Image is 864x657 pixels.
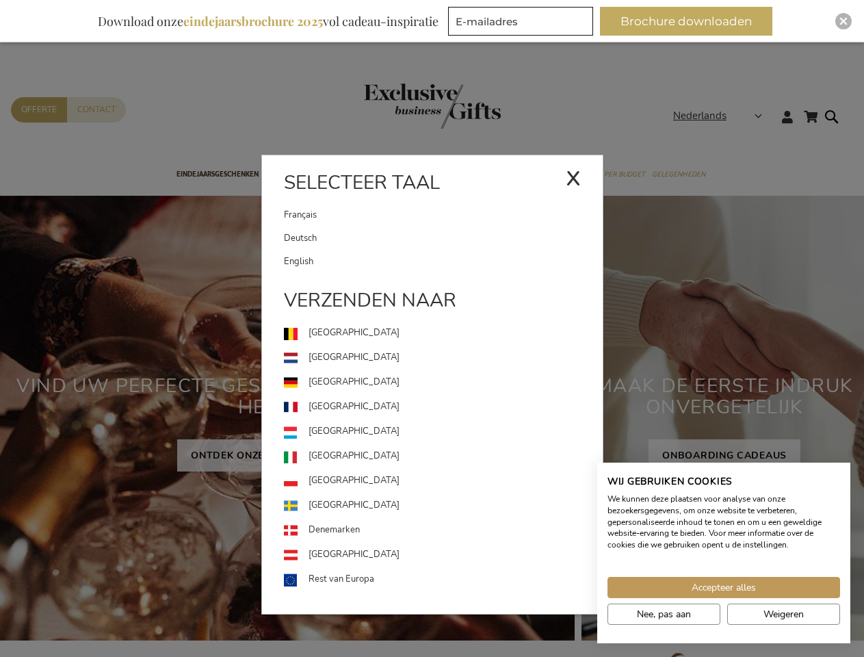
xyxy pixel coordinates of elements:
button: Accepteer alle cookies [607,577,840,598]
a: Français [284,203,566,227]
a: [GEOGRAPHIC_DATA] [284,469,603,493]
div: Download onze vol cadeau-inspiratie [92,7,445,36]
div: Verzenden naar [262,287,603,321]
a: Denemarken [284,518,603,543]
a: [GEOGRAPHIC_DATA] [284,370,603,395]
b: eindejaarsbrochure 2025 [183,13,323,29]
a: Deutsch [284,227,603,250]
span: Nee, pas aan [637,607,691,621]
div: x [566,156,581,197]
div: Close [835,13,852,29]
a: [GEOGRAPHIC_DATA] [284,543,603,567]
a: [GEOGRAPHIC_DATA] [284,493,603,518]
a: [GEOGRAPHIC_DATA] [284,420,603,444]
a: Rest van Europa [284,567,603,592]
a: [GEOGRAPHIC_DATA] [284,444,603,469]
div: Selecteer taal [262,169,603,203]
a: [GEOGRAPHIC_DATA] [284,321,603,346]
input: E-mailadres [448,7,593,36]
span: Accepteer alles [692,580,756,595]
p: We kunnen deze plaatsen voor analyse van onze bezoekersgegevens, om onze website te verbeteren, g... [607,493,840,551]
button: Brochure downloaden [600,7,772,36]
span: Weigeren [763,607,804,621]
form: marketing offers and promotions [448,7,597,40]
img: Close [839,17,848,25]
h2: Wij gebruiken cookies [607,476,840,488]
button: Alle cookies weigeren [727,604,840,625]
a: [GEOGRAPHIC_DATA] [284,346,603,370]
button: Pas cookie voorkeuren aan [607,604,720,625]
a: [GEOGRAPHIC_DATA] [284,395,603,420]
a: English [284,250,603,273]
